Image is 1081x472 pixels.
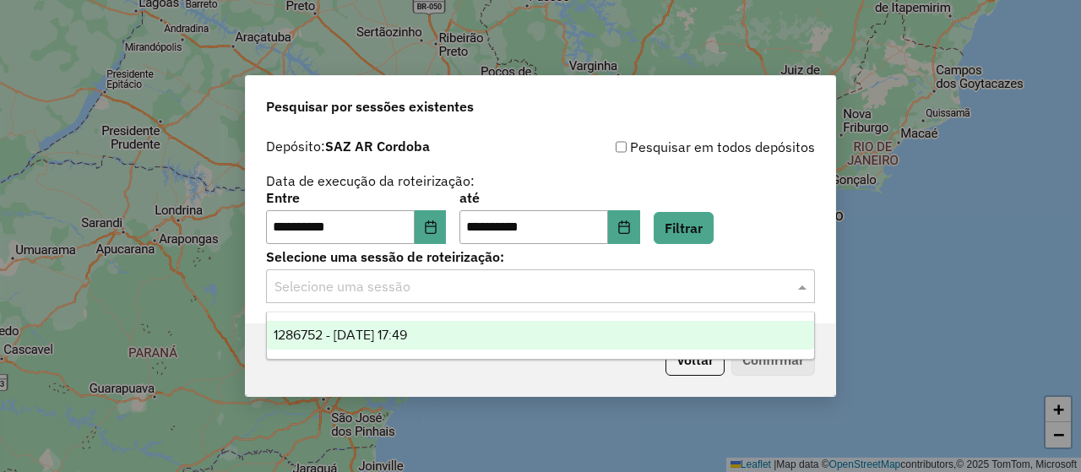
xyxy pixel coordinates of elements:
[325,138,430,155] strong: SAZ AR Cordoba
[266,247,815,267] label: Selecione uma sessão de roteirização:
[266,187,446,208] label: Entre
[415,210,447,244] button: Choose Date
[266,312,814,360] ng-dropdown-panel: Options list
[266,96,474,117] span: Pesquisar por sessões existentes
[654,212,714,244] button: Filtrar
[540,137,815,157] div: Pesquisar em todos depósitos
[608,210,640,244] button: Choose Date
[459,187,639,208] label: até
[274,328,407,342] span: 1286752 - [DATE] 17:49
[266,136,430,156] label: Depósito:
[266,171,475,191] label: Data de execução da roteirização:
